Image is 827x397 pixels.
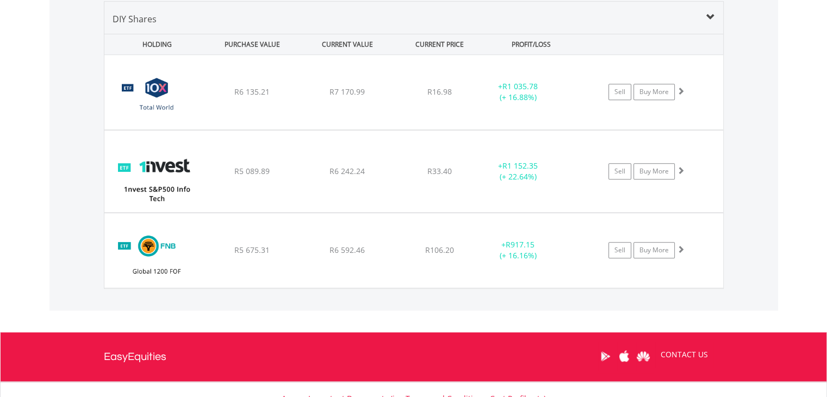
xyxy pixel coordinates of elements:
[633,84,675,100] a: Buy More
[113,13,157,25] span: DIY Shares
[608,242,631,258] a: Sell
[477,81,559,103] div: + (+ 16.88%)
[110,227,203,285] img: TFSA.FNBEQF.png
[485,34,578,54] div: PROFIT/LOSS
[105,34,204,54] div: HOLDING
[477,160,559,182] div: + (+ 22.64%)
[633,242,675,258] a: Buy More
[329,86,365,97] span: R7 170.99
[506,239,534,250] span: R917.15
[653,339,716,370] a: CONTACT US
[477,239,559,261] div: + (+ 16.16%)
[329,166,365,176] span: R6 242.24
[396,34,482,54] div: CURRENT PRICE
[608,84,631,100] a: Sell
[633,163,675,179] a: Buy More
[634,339,653,373] a: Huawei
[206,34,299,54] div: PURCHASE VALUE
[234,86,270,97] span: R6 135.21
[608,163,631,179] a: Sell
[110,69,203,127] img: TFSA.GLOBAL.png
[427,86,452,97] span: R16.98
[502,81,538,91] span: R1 035.78
[329,245,365,255] span: R6 592.46
[234,166,270,176] span: R5 089.89
[110,144,203,209] img: TFSA.ETF5IT.png
[234,245,270,255] span: R5 675.31
[104,332,166,381] a: EasyEquities
[596,339,615,373] a: Google Play
[425,245,454,255] span: R106.20
[615,339,634,373] a: Apple
[502,160,538,171] span: R1 152.35
[427,166,452,176] span: R33.40
[301,34,394,54] div: CURRENT VALUE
